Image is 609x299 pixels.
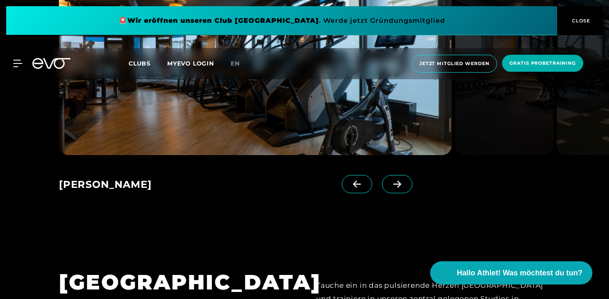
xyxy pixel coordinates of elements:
[167,60,214,67] a: MYEVO LOGIN
[129,60,151,67] span: Clubs
[231,60,240,67] span: en
[129,59,167,67] a: Clubs
[231,59,250,68] a: en
[557,6,603,35] button: CLOSE
[409,55,499,73] a: Jetzt Mitglied werden
[419,60,489,67] span: Jetzt Mitglied werden
[457,267,582,279] span: Hallo Athlet! Was möchtest du tun?
[430,261,592,284] button: Hallo Athlet! Was möchtest du tun?
[499,55,586,73] a: Gratis Probetraining
[59,269,293,296] h1: [GEOGRAPHIC_DATA]
[570,17,590,24] span: CLOSE
[509,60,576,67] span: Gratis Probetraining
